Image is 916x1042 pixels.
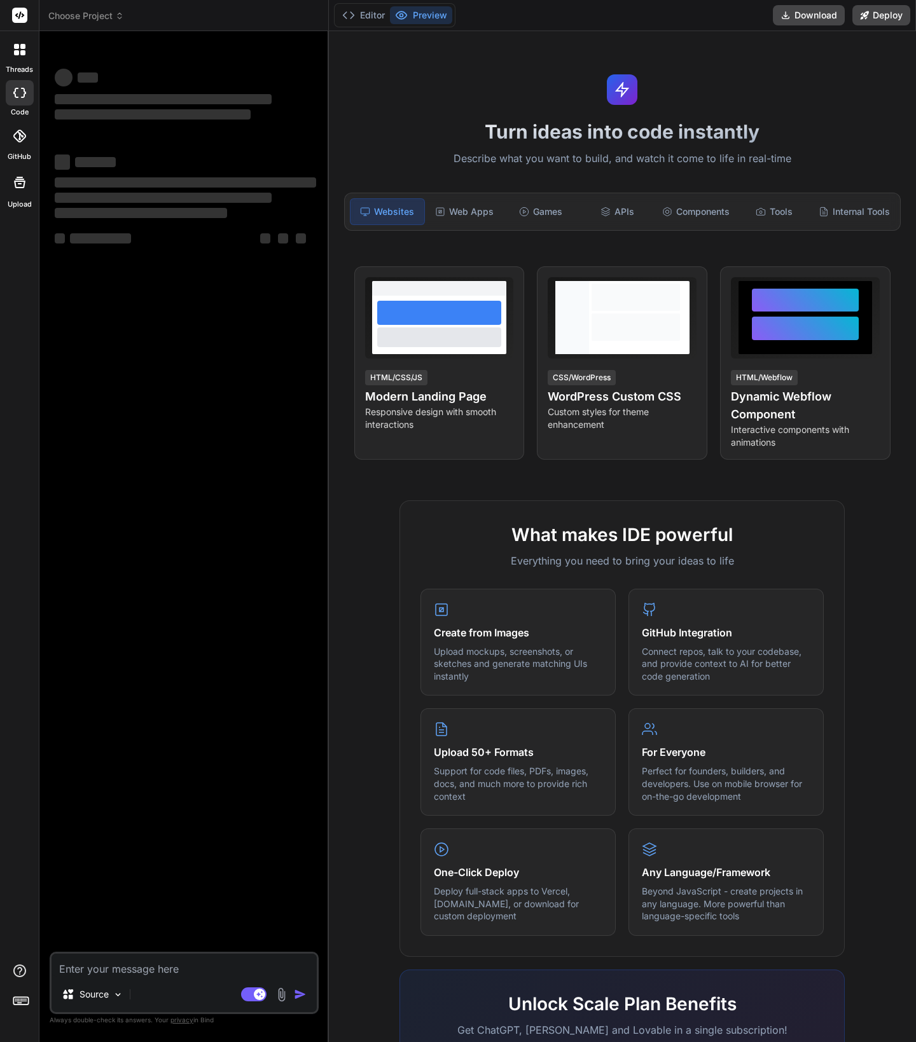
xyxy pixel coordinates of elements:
p: Support for code files, PDFs, images, docs, and much more to provide rich context [434,765,602,802]
span: ‌ [55,69,73,86]
button: Editor [337,6,390,24]
span: Choose Project [48,10,124,22]
p: Responsive design with smooth interactions [365,406,514,431]
img: attachment [274,987,289,1002]
p: Deploy full-stack apps to Vercel, [DOMAIN_NAME], or download for custom deployment [434,885,602,922]
label: code [11,107,29,118]
img: icon [294,988,307,1001]
h4: Modern Landing Page [365,388,514,406]
label: threads [6,64,33,75]
h4: WordPress Custom CSS [548,388,697,406]
span: ‌ [260,233,270,243]
div: HTML/CSS/JS [365,370,427,385]
button: Deploy [852,5,910,25]
span: ‌ [55,193,272,203]
p: Upload mockups, screenshots, or sketches and generate matching UIs instantly [434,645,602,683]
div: Components [657,198,735,225]
p: Always double-check its answers. Your in Bind [50,1014,319,1026]
span: privacy [170,1016,193,1024]
div: APIs [580,198,654,225]
p: Connect repos, talk to your codebase, and provide context to AI for better code generation [642,645,810,683]
button: Download [773,5,845,25]
h4: Any Language/Framework [642,865,810,880]
span: ‌ [55,109,251,120]
h4: For Everyone [642,744,810,760]
span: ‌ [296,233,306,243]
p: Perfect for founders, builders, and developers. Use on mobile browser for on-the-go development [642,765,810,802]
h4: GitHub Integration [642,625,810,640]
h2: What makes IDE powerful [420,521,824,548]
p: Get ChatGPT, [PERSON_NAME] and Lovable in a single subscription! [420,1022,824,1038]
span: ‌ [55,208,227,218]
p: Everything you need to bring your ideas to life [420,553,824,568]
label: GitHub [8,151,31,162]
span: ‌ [55,233,65,243]
label: Upload [8,199,32,210]
p: Source [80,988,109,1001]
span: ‌ [55,154,70,170]
p: Describe what you want to build, and watch it come to life in real-time [337,151,908,167]
div: Websites [350,198,425,225]
div: Tools [737,198,811,225]
p: Interactive components with animations [731,423,880,449]
h4: Dynamic Webflow Component [731,388,880,423]
h1: Turn ideas into code instantly [337,120,908,143]
h2: Unlock Scale Plan Benefits [420,991,824,1017]
button: Preview [390,6,452,24]
span: ‌ [78,72,98,83]
img: Pick Models [113,989,123,1000]
h4: Upload 50+ Formats [434,744,602,760]
h4: Create from Images [434,625,602,640]
div: CSS/WordPress [548,370,616,385]
p: Custom styles for theme enhancement [548,406,697,431]
div: Internal Tools [814,198,895,225]
div: Games [504,198,578,225]
h4: One-Click Deploy [434,865,602,880]
span: ‌ [70,233,131,243]
span: ‌ [278,233,288,243]
div: HTML/Webflow [731,370,798,385]
p: Beyond JavaScript - create projects in any language. More powerful than language-specific tools [642,885,810,922]
span: ‌ [55,177,316,188]
span: ‌ [55,94,272,104]
div: Web Apps [427,198,501,225]
span: ‌ [75,157,116,167]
